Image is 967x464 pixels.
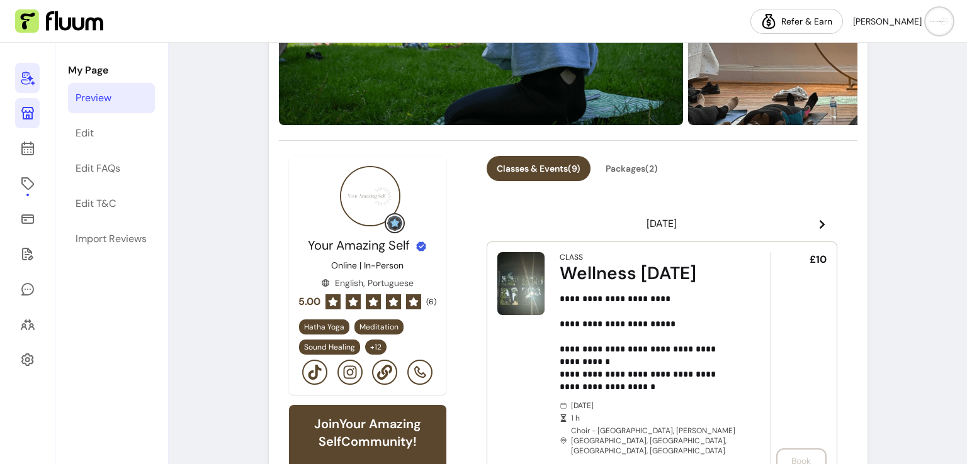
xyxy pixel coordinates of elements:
[560,400,735,456] div: [DATE] Choir - [GEOGRAPHIC_DATA], [PERSON_NAME][GEOGRAPHIC_DATA], [GEOGRAPHIC_DATA], [GEOGRAPHIC_...
[810,252,827,267] span: £10
[68,153,155,184] a: Edit FAQs
[426,297,436,307] span: ( 6 )
[15,345,40,375] a: Settings
[15,63,40,93] a: Home
[68,118,155,148] a: Edit
[560,262,735,285] div: Wellness [DATE]
[927,9,952,34] img: avatar
[321,277,414,289] div: English, Portuguese
[387,216,402,231] img: Grow
[15,133,40,163] a: Calendar
[76,91,111,106] div: Preview
[15,274,40,304] a: My Messages
[68,83,155,113] a: Preview
[497,252,545,315] img: Wellness Wednesday
[368,342,384,352] span: + 12
[340,166,400,226] img: Provider image
[308,237,410,253] span: Your Amazing Self
[76,196,116,211] div: Edit T&C
[853,15,922,28] span: [PERSON_NAME]
[304,342,355,352] span: Sound Healing
[15,204,40,234] a: Sales
[68,63,155,78] p: My Page
[76,161,120,176] div: Edit FAQs
[76,126,94,141] div: Edit
[487,211,837,236] header: [DATE]
[560,252,583,262] div: Class
[298,294,320,309] span: 5.00
[299,415,436,450] h6: Join Your Amazing Self Community!
[76,231,147,246] div: Import Reviews
[15,239,40,269] a: Forms
[596,156,668,181] button: Packages(2)
[68,224,155,254] a: Import Reviews
[750,9,843,34] a: Refer & Earn
[15,9,103,33] img: Fluum Logo
[15,168,40,199] a: Offerings
[853,9,952,34] button: avatar[PERSON_NAME]
[15,98,40,128] a: My Page
[359,322,399,332] span: Meditation
[487,156,591,181] button: Classes & Events(9)
[571,413,735,423] span: 1 h
[15,309,40,340] a: Clients
[304,322,344,332] span: Hatha Yoga
[68,189,155,219] a: Edit T&C
[331,259,404,272] p: Online | In-Person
